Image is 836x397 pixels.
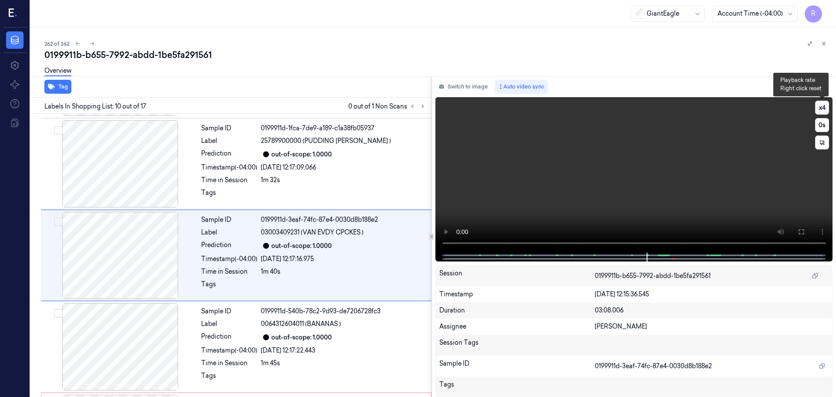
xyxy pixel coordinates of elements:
[44,102,146,111] span: Labels In Shopping List: 10 out of 17
[261,124,426,133] div: 0199911d-1fca-7de9-a189-c1a38fb05937
[261,267,426,276] div: 1m 40s
[595,290,829,299] div: [DATE] 12:15:36.545
[201,136,257,146] div: Label
[201,267,257,276] div: Time in Session
[201,124,257,133] div: Sample ID
[815,118,829,132] button: 0s
[261,215,426,224] div: 0199911d-3eaf-74fc-87e4-0030d8b188e2
[201,359,257,368] div: Time in Session
[201,215,257,224] div: Sample ID
[595,306,829,315] div: 03:08.006
[44,66,71,76] a: Overview
[271,241,332,251] div: out-of-scope: 1.0000
[595,362,712,371] span: 0199911d-3eaf-74fc-87e4-0030d8b188e2
[201,228,257,237] div: Label
[261,163,426,172] div: [DATE] 12:17:09.066
[271,333,332,342] div: out-of-scope: 1.0000
[261,307,426,316] div: 0199911d-540b-78c2-9d93-de7206728fc3
[348,101,428,112] span: 0 out of 1 Non Scans
[54,217,63,226] button: Select row
[201,163,257,172] div: Timestamp (-04:00)
[54,309,63,318] button: Select row
[815,101,829,115] button: x4
[439,359,595,373] div: Sample ID
[595,322,829,331] div: [PERSON_NAME]
[201,371,257,385] div: Tags
[201,149,257,159] div: Prediction
[201,241,257,251] div: Prediction
[44,49,829,61] div: 0199911b-b655-7992-abdd-1be5fa291561
[439,322,595,331] div: Assignee
[201,346,257,355] div: Timestamp (-04:00)
[261,319,341,329] span: 0064312604011 (BANANAS )
[439,338,595,352] div: Session Tags
[261,346,426,355] div: [DATE] 12:17:22.443
[261,228,364,237] span: 03003409231 (VAN EVDY CPCKES )
[201,280,257,294] div: Tags
[439,290,595,299] div: Timestamp
[44,80,71,94] button: Tag
[54,126,63,135] button: Select row
[439,306,595,315] div: Duration
[201,319,257,329] div: Label
[435,80,491,94] button: Switch to image
[805,5,822,23] button: R
[261,176,426,185] div: 1m 32s
[201,188,257,202] div: Tags
[261,136,391,146] span: 25789900000 (PUDDING [PERSON_NAME] )
[595,271,711,281] span: 0199911b-b655-7992-abdd-1be5fa291561
[201,254,257,264] div: Timestamp (-04:00)
[201,332,257,343] div: Prediction
[495,80,548,94] button: Auto video sync
[439,380,595,394] div: Tags
[439,269,595,283] div: Session
[201,307,257,316] div: Sample ID
[44,40,69,48] span: 262 of 362
[201,176,257,185] div: Time in Session
[271,150,332,159] div: out-of-scope: 1.0000
[261,359,426,368] div: 1m 45s
[261,254,426,264] div: [DATE] 12:17:16.975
